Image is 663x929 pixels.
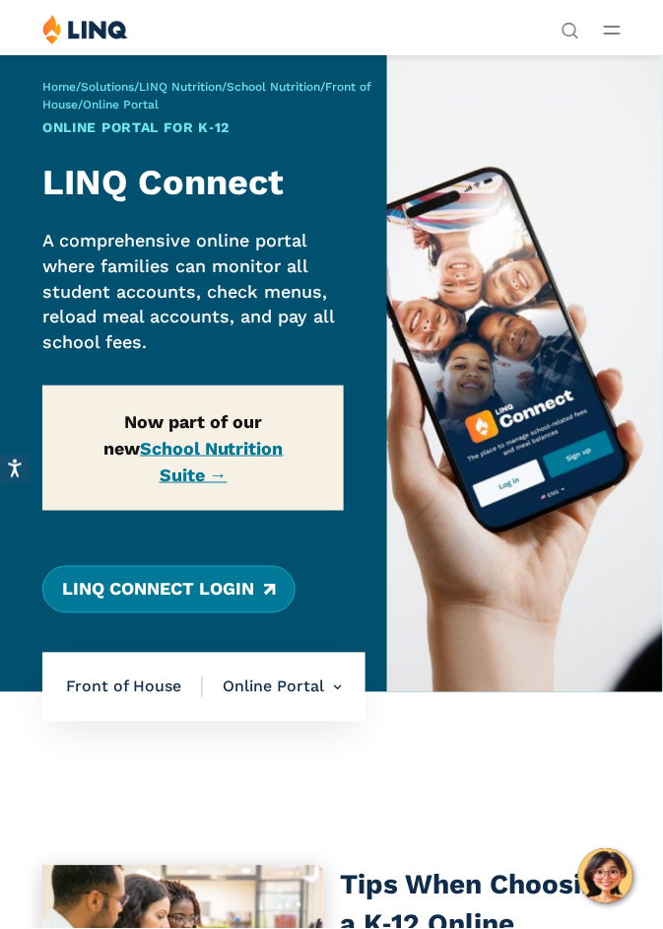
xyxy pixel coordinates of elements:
a: LINQ Nutrition [139,80,222,94]
a: LINQ Connect Login [42,566,296,613]
p: A comprehensive online portal where families can monitor all student accounts, check menus, reloa... [42,228,344,355]
a: School Nutrition Suite → [140,438,284,485]
a: Home [42,80,76,94]
span: Front of House [66,677,203,698]
a: Solutions [81,80,134,94]
button: Open Search Bar [562,20,579,37]
h1: Online Portal for K‑12 [42,117,344,138]
strong: LINQ Connect [42,162,284,203]
strong: Now part of our new [103,411,284,486]
nav: Utility Navigation [562,14,579,37]
button: Hello, have a question? Let’s chat. [578,849,633,904]
button: Open Main Menu [604,19,621,40]
img: LINQ | K‑12 Software [42,14,128,44]
span: Online Portal [83,98,159,111]
a: School Nutrition [227,80,320,94]
li: Online Portal [203,653,342,722]
span: / / / / / [42,80,371,111]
